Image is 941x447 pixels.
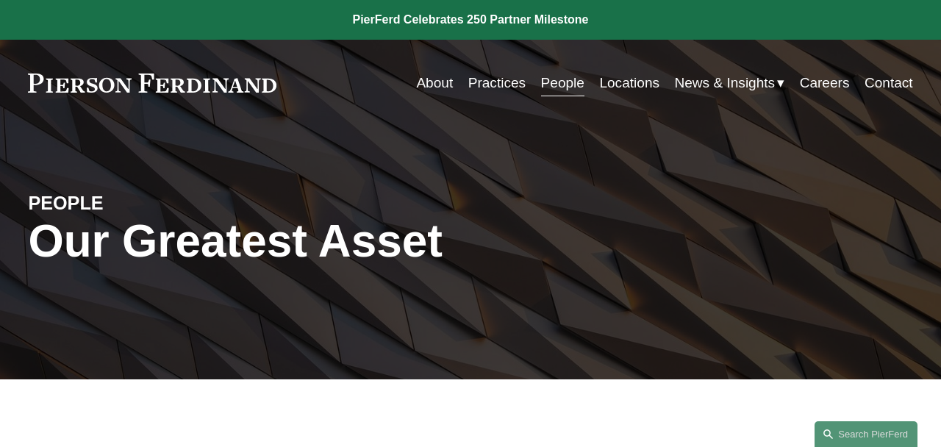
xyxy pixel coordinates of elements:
span: News & Insights [674,71,775,96]
a: Locations [599,69,659,97]
a: folder dropdown [674,69,784,97]
a: Practices [468,69,526,97]
h4: PEOPLE [28,191,249,215]
a: Careers [800,69,850,97]
a: People [541,69,584,97]
a: Contact [865,69,913,97]
a: About [416,69,453,97]
a: Search this site [815,421,917,447]
h1: Our Greatest Asset [28,215,618,267]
